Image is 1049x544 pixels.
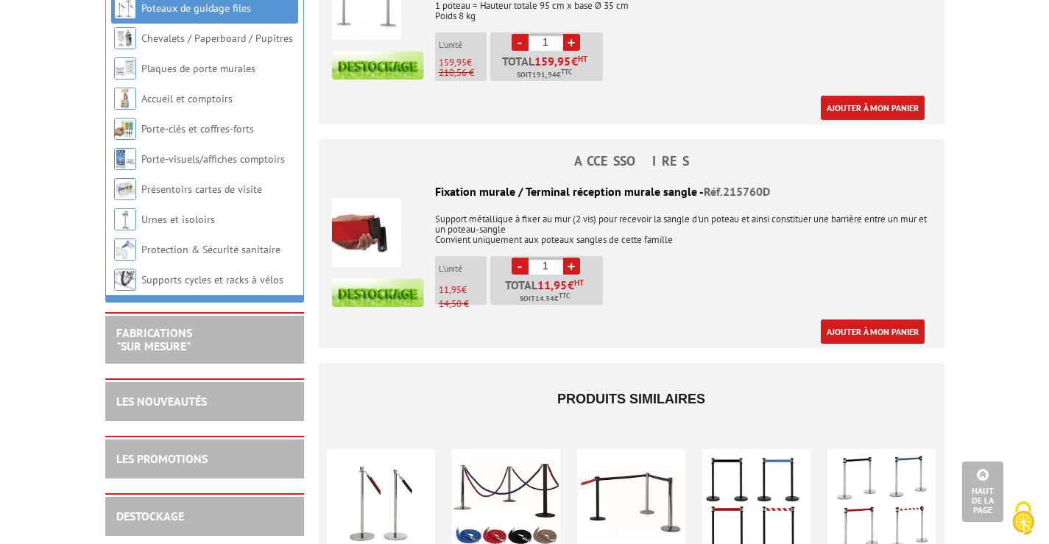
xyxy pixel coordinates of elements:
[141,183,262,196] a: Présentoirs cartes de visite
[114,178,136,200] img: Présentoirs cartes de visite
[114,27,136,49] img: Chevalets / Paperboard / Pupitres
[571,55,578,67] span: €
[141,273,283,286] a: Supports cycles et racks à vélos
[116,325,192,353] a: FABRICATIONS"Sur Mesure"
[332,204,931,245] p: Support métallique à fixer au mur (2 vis) pour recevoir la sangle d'un poteau et ainsi constituer...
[319,154,944,169] h4: ACCESSOIRES
[114,269,136,291] img: Supports cycles et racks à vélos
[563,258,580,275] a: +
[114,239,136,261] img: Protection & Sécurité sanitaire
[439,285,487,295] p: €
[704,184,770,199] span: Réf.215760D
[141,32,293,45] a: Chevalets / Paperboard / Pupitres
[512,258,529,275] a: -
[114,148,136,170] img: Porte-visuels/affiches comptoirs
[332,198,401,267] img: Fixation murale / Terminal réception murale sangle
[332,51,424,80] img: destockage
[114,118,136,140] img: Porte-clés et coffres-forts
[563,34,580,51] a: +
[1005,500,1042,537] img: Cookies (fenêtre modale)
[557,392,705,406] span: Produits similaires
[141,1,251,15] a: Poteaux de guidage files
[537,279,568,291] span: 11,95
[332,183,931,200] div: Fixation murale / Terminal réception murale sangle -
[517,69,572,81] span: Soit €
[141,92,233,105] a: Accueil et comptoirs
[439,40,487,50] p: L'unité
[494,55,603,81] p: Total
[512,34,529,51] a: -
[535,293,554,305] span: 14.34
[116,509,184,523] a: DESTOCKAGE
[439,299,487,309] p: 14,50 €
[821,319,925,344] a: Ajouter à mon panier
[537,279,584,291] span: €
[997,494,1049,544] button: Cookies (fenêtre modale)
[559,292,570,300] sup: TTC
[532,69,557,81] span: 191,94
[141,152,285,166] a: Porte-visuels/affiches comptoirs
[439,264,487,274] p: L'unité
[439,283,462,296] span: 11,95
[962,462,1003,522] a: Haut de la page
[439,57,487,68] p: €
[114,88,136,110] img: Accueil et comptoirs
[494,279,603,305] p: Total
[116,394,207,409] a: LES NOUVEAUTÉS
[520,293,570,305] span: Soit €
[439,68,487,78] p: 210,56 €
[116,451,208,466] a: LES PROMOTIONS
[439,56,467,68] span: 159,95
[141,62,255,75] a: Plaques de porte murales
[821,96,925,120] a: Ajouter à mon panier
[114,208,136,230] img: Urnes et isoloirs
[332,278,424,307] img: destockage
[141,213,215,226] a: Urnes et isoloirs
[114,57,136,80] img: Plaques de porte murales
[561,68,572,76] sup: TTC
[574,278,584,288] sup: HT
[141,122,254,135] a: Porte-clés et coffres-forts
[578,54,587,64] sup: HT
[141,243,280,256] a: Protection & Sécurité sanitaire
[534,55,571,67] span: 159,95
